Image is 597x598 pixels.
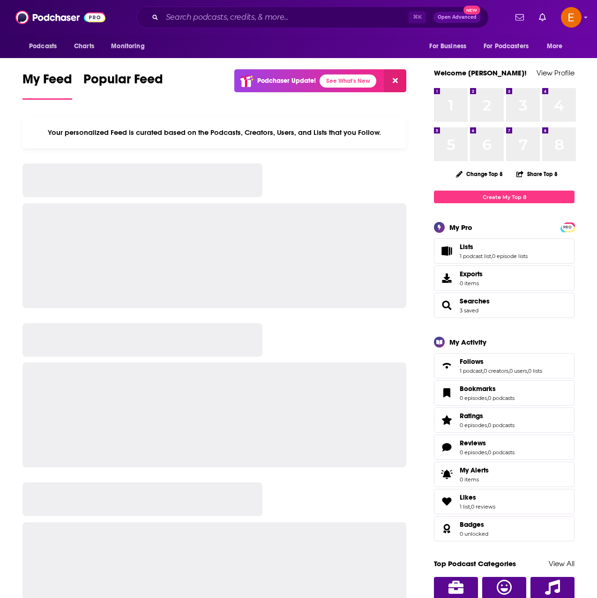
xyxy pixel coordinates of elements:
span: Logged in as emilymorris [561,7,582,28]
span: Lists [434,238,575,264]
a: Create My Top 8 [434,191,575,203]
span: PRO [562,224,573,231]
a: 0 episodes [460,395,487,401]
a: 0 podcasts [488,422,515,428]
a: 0 users [509,368,527,374]
input: Search podcasts, credits, & more... [162,10,409,25]
a: 0 episodes [460,422,487,428]
a: 1 list [460,503,470,510]
span: Popular Feed [83,71,163,93]
a: See What's New [320,74,376,88]
span: Reviews [434,435,575,460]
a: 0 unlocked [460,531,488,537]
button: Share Top 8 [516,165,558,183]
div: Search podcasts, credits, & more... [136,7,489,28]
a: 1 podcast [460,368,483,374]
span: Ratings [460,412,483,420]
img: User Profile [561,7,582,28]
a: Welcome [PERSON_NAME]! [434,68,527,77]
a: Badges [460,520,488,529]
a: View Profile [537,68,575,77]
span: Ratings [434,407,575,433]
a: Badges [437,522,456,535]
span: My Alerts [460,466,489,474]
span: Badges [434,516,575,541]
div: Your personalized Feed is curated based on the Podcasts, Creators, Users, and Lists that you Follow. [22,117,406,148]
a: Likes [437,495,456,508]
span: Lists [460,243,473,251]
a: Searches [460,297,490,305]
span: Badges [460,520,484,529]
span: Searches [434,293,575,318]
a: 0 podcasts [488,395,515,401]
span: ⌘ K [409,11,426,23]
span: Bookmarks [460,384,496,393]
a: Lists [460,243,528,251]
a: Ratings [460,412,515,420]
button: Open AdvancedNew [433,12,481,23]
a: 0 podcasts [488,449,515,456]
button: Change Top 8 [450,168,508,180]
a: 1 podcast list [460,253,491,259]
a: Reviews [437,441,456,454]
span: Likes [434,489,575,514]
button: open menu [478,37,542,55]
span: , [508,368,509,374]
button: open menu [104,37,157,55]
button: Show profile menu [561,7,582,28]
span: 0 items [460,280,483,287]
span: Open Advanced [438,15,477,20]
span: For Business [429,40,466,53]
a: My Feed [22,71,72,100]
a: 0 creators [484,368,508,374]
a: Show notifications dropdown [535,9,550,25]
a: Top Podcast Categories [434,559,516,568]
a: Searches [437,299,456,312]
span: 0 items [460,476,489,483]
span: , [491,253,492,259]
a: Bookmarks [437,386,456,399]
span: My Feed [22,71,72,93]
span: My Alerts [437,468,456,481]
button: open menu [423,37,478,55]
a: View All [549,559,575,568]
a: 0 reviews [471,503,495,510]
span: Monitoring [111,40,144,53]
a: Follows [460,357,542,366]
a: 0 episodes [460,449,487,456]
span: More [547,40,563,53]
a: Lists [437,244,456,258]
a: 0 episode lists [492,253,528,259]
a: Exports [434,266,575,291]
span: For Podcasters [484,40,529,53]
button: open menu [540,37,575,55]
span: Follows [434,353,575,378]
a: Popular Feed [83,71,163,100]
a: Reviews [460,439,515,447]
span: , [527,368,528,374]
a: Charts [68,37,100,55]
span: New [463,6,480,15]
span: Exports [437,272,456,285]
a: Ratings [437,413,456,427]
span: , [470,503,471,510]
a: 3 saved [460,307,478,314]
img: Podchaser - Follow, Share and Rate Podcasts [15,8,105,26]
a: Follows [437,359,456,372]
span: Podcasts [29,40,57,53]
a: 0 lists [528,368,542,374]
span: Charts [74,40,94,53]
p: Podchaser Update! [257,77,316,85]
a: Bookmarks [460,384,515,393]
div: My Activity [449,338,486,347]
span: Exports [460,270,483,278]
span: Likes [460,493,476,502]
a: PRO [562,223,573,230]
span: Reviews [460,439,486,447]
